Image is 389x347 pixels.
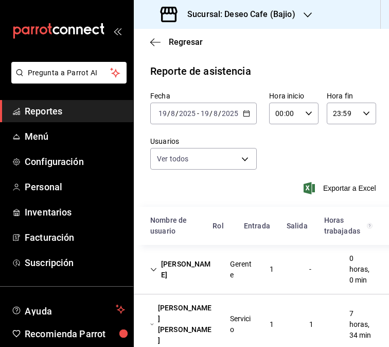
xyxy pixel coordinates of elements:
[25,155,125,169] span: Configuración
[221,109,239,118] input: ----
[213,109,218,118] input: --
[25,129,125,143] span: Menú
[222,255,261,285] div: Cell
[170,109,175,118] input: --
[200,109,209,118] input: --
[113,27,121,35] button: open_drawer_menu
[175,109,179,118] span: /
[167,109,170,118] span: /
[261,315,282,334] div: Cell
[218,109,221,118] span: /
[25,303,112,316] span: Ayuda
[25,230,125,244] span: Facturación
[142,255,222,285] div: Cell
[230,259,253,280] div: Gerente
[25,104,125,118] span: Reportes
[209,109,213,118] span: /
[134,245,389,294] div: Row
[25,327,125,341] span: Recomienda Parrot
[204,217,236,236] div: HeadCell
[230,313,253,335] div: Servicio
[150,138,257,145] label: Usuarios
[25,205,125,219] span: Inventarios
[306,182,376,194] button: Exportar a Excel
[28,68,111,78] span: Pregunta a Parrot AI
[301,315,322,334] div: Cell
[341,249,381,290] div: Cell
[269,92,319,100] label: Hora inicio
[261,260,282,279] div: Cell
[158,109,167,118] input: --
[134,207,389,245] div: Head
[150,63,251,79] div: Reporte de asistencia
[341,304,381,345] div: Cell
[327,92,376,100] label: Hora fin
[179,8,295,21] h3: Sucursal: Deseo Cafe (Bajio)
[197,109,199,118] span: -
[11,62,127,84] button: Pregunta a Parrot AI
[169,37,203,47] span: Regresar
[157,154,188,164] span: Ver todos
[367,222,373,230] svg: El total de horas trabajadas por usuario es el resultado de la suma redondeada del registro de ho...
[179,109,196,118] input: ----
[142,211,204,241] div: HeadCell
[7,75,127,86] a: Pregunta a Parrot AI
[25,256,125,270] span: Suscripción
[150,92,257,100] label: Fecha
[25,180,125,194] span: Personal
[150,37,203,47] button: Regresar
[236,217,278,236] div: HeadCell
[301,260,320,279] div: Cell
[222,309,261,339] div: Cell
[278,217,316,236] div: HeadCell
[316,211,381,241] div: HeadCell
